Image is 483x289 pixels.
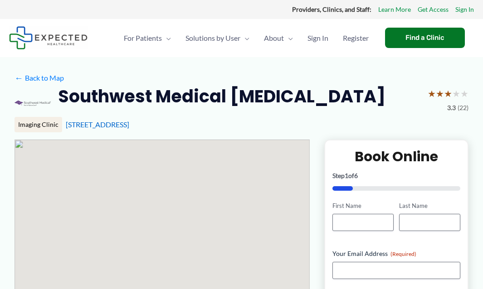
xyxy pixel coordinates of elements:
span: (Required) [390,250,416,257]
span: ★ [460,85,468,102]
span: 3.3 [447,102,456,114]
label: Last Name [399,202,460,210]
a: AboutMenu Toggle [257,22,300,54]
label: First Name [332,202,394,210]
nav: Primary Site Navigation [117,22,376,54]
h2: Book Online [332,148,460,165]
span: Menu Toggle [240,22,249,54]
span: For Patients [124,22,162,54]
span: 1 [345,172,348,179]
a: Find a Clinic [385,28,465,48]
span: ★ [444,85,452,102]
p: Step of [332,173,460,179]
div: Imaging Clinic [15,117,62,132]
strong: Providers, Clinics, and Staff: [292,5,371,13]
a: Learn More [378,4,411,15]
img: Expected Healthcare Logo - side, dark font, small [9,26,88,49]
a: Register [336,22,376,54]
h2: Southwest Medical [MEDICAL_DATA] [58,85,385,107]
span: ★ [452,85,460,102]
a: Solutions by UserMenu Toggle [178,22,257,54]
span: Menu Toggle [284,22,293,54]
a: [STREET_ADDRESS] [66,120,129,129]
span: About [264,22,284,54]
span: (22) [458,102,468,114]
label: Your Email Address [332,249,460,258]
span: ← [15,73,23,82]
span: Solutions by User [185,22,240,54]
span: Register [343,22,369,54]
a: Get Access [418,4,449,15]
a: Sign In [300,22,336,54]
span: 6 [354,172,358,179]
span: Sign In [307,22,328,54]
span: ★ [428,85,436,102]
a: Sign In [455,4,474,15]
a: For PatientsMenu Toggle [117,22,178,54]
span: ★ [436,85,444,102]
span: Menu Toggle [162,22,171,54]
a: ←Back to Map [15,71,64,85]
